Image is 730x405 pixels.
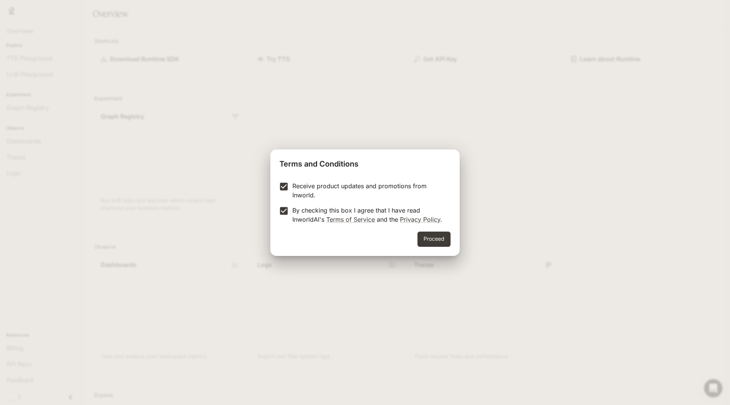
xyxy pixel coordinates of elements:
[292,181,444,200] p: Receive product updates and promotions from Inworld.
[417,232,451,247] button: Proceed
[270,149,460,175] h2: Terms and Conditions
[400,216,440,223] a: Privacy Policy
[326,216,375,223] a: Terms of Service
[292,206,444,224] p: By checking this box I agree that I have read InworldAI's and the .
